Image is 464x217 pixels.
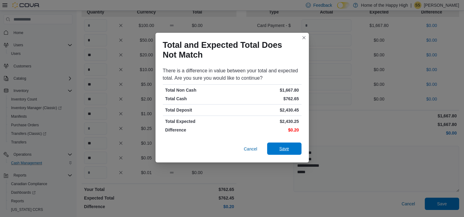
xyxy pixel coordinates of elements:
button: Save [267,143,301,155]
p: $1,667.80 [233,87,299,93]
button: Closes this modal window [300,34,308,41]
p: $0.20 [233,127,299,133]
p: $2,430.45 [233,107,299,113]
p: Total Deposit [165,107,231,113]
span: Cancel [244,146,257,152]
p: $762.65 [233,96,299,102]
p: Total Non Cash [165,87,231,93]
p: Total Cash [165,96,231,102]
h1: Total and Expected Total Does Not Match [163,40,297,60]
div: There is a difference in value between your total and expected total. Are you sure you would like... [163,67,301,82]
button: Cancel [241,143,260,155]
p: Difference [165,127,231,133]
p: Total Expected [165,118,231,124]
span: Save [279,146,289,152]
p: $2,430.25 [233,118,299,124]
